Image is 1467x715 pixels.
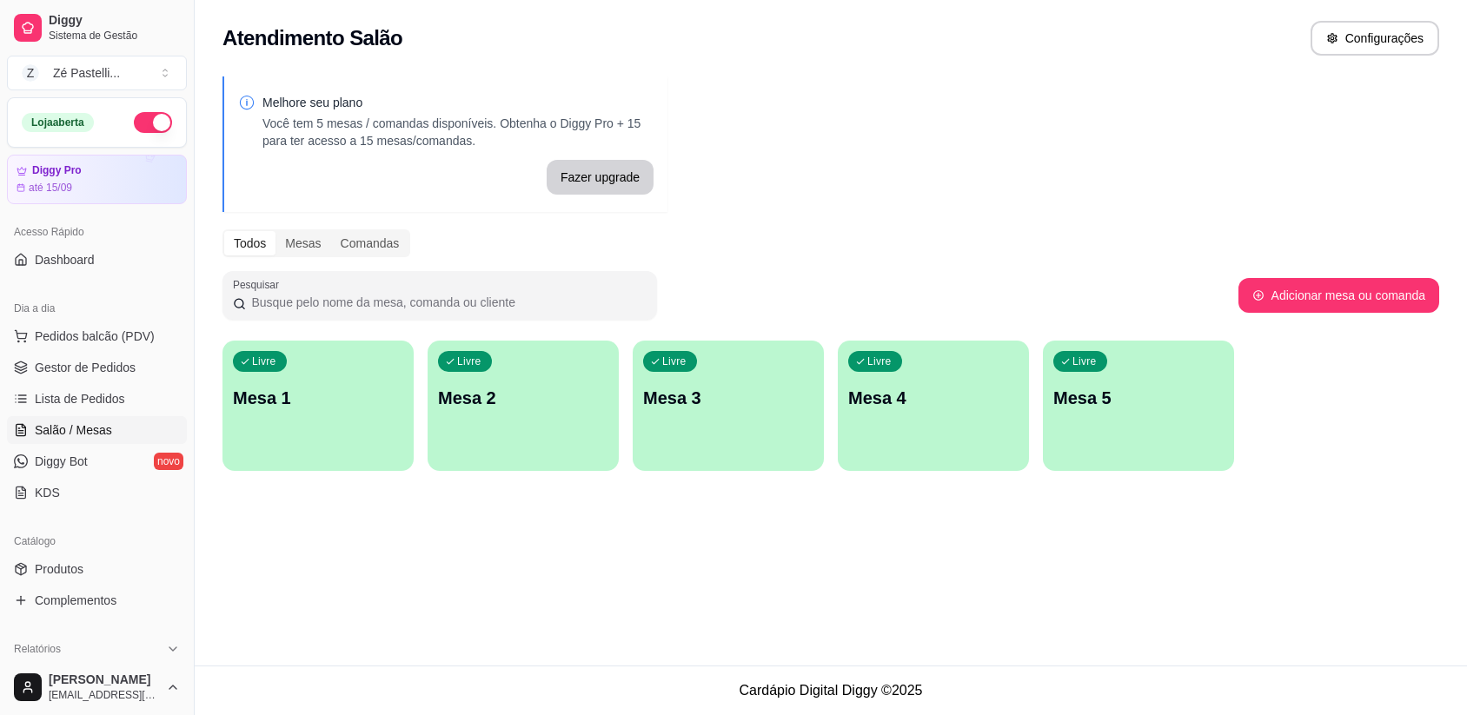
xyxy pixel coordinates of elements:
[7,385,187,413] a: Lista de Pedidos
[7,295,187,322] div: Dia a dia
[53,64,120,82] div: Zé Pastelli ...
[35,592,116,609] span: Complementos
[7,416,187,444] a: Salão / Mesas
[438,386,608,410] p: Mesa 2
[35,453,88,470] span: Diggy Bot
[246,294,647,311] input: Pesquisar
[32,164,82,177] article: Diggy Pro
[35,484,60,501] span: KDS
[233,277,285,292] label: Pesquisar
[848,386,1019,410] p: Mesa 4
[262,115,654,149] p: Você tem 5 mesas / comandas disponíveis. Obtenha o Diggy Pro + 15 para ter acesso a 15 mesas/coma...
[35,251,95,268] span: Dashboard
[643,386,813,410] p: Mesa 3
[7,586,187,614] a: Complementos
[1053,386,1224,410] p: Mesa 5
[867,354,892,368] p: Livre
[7,322,187,350] button: Pedidos balcão (PDV)
[222,341,414,471] button: LivreMesa 1
[224,231,275,255] div: Todos
[35,328,155,345] span: Pedidos balcão (PDV)
[7,527,187,555] div: Catálogo
[252,354,276,368] p: Livre
[134,112,172,133] button: Alterar Status
[547,160,654,195] button: Fazer upgrade
[1072,354,1097,368] p: Livre
[29,181,72,195] article: até 15/09
[35,359,136,376] span: Gestor de Pedidos
[7,666,187,708] button: [PERSON_NAME][EMAIL_ADDRESS][DOMAIN_NAME]
[262,94,654,111] p: Melhore seu plano
[7,246,187,274] a: Dashboard
[7,354,187,381] a: Gestor de Pedidos
[35,390,125,407] span: Lista de Pedidos
[35,560,83,578] span: Produtos
[7,7,187,49] a: DiggySistema de Gestão
[49,688,159,702] span: [EMAIL_ADDRESS][DOMAIN_NAME]
[331,231,409,255] div: Comandas
[457,354,481,368] p: Livre
[633,341,824,471] button: LivreMesa 3
[22,64,39,82] span: Z
[22,113,94,132] div: Loja aberta
[1043,341,1234,471] button: LivreMesa 5
[7,479,187,506] a: KDS
[233,386,403,410] p: Mesa 1
[1311,21,1439,56] button: Configurações
[7,218,187,246] div: Acesso Rápido
[35,421,112,439] span: Salão / Mesas
[222,24,402,52] h2: Atendimento Salão
[275,231,330,255] div: Mesas
[49,29,180,43] span: Sistema de Gestão
[49,13,180,29] span: Diggy
[195,665,1467,715] footer: Cardápio Digital Diggy © 2025
[7,447,187,475] a: Diggy Botnovo
[428,341,619,471] button: LivreMesa 2
[838,341,1029,471] button: LivreMesa 4
[14,642,61,656] span: Relatórios
[662,354,687,368] p: Livre
[7,555,187,583] a: Produtos
[49,672,159,688] span: [PERSON_NAME]
[7,155,187,204] a: Diggy Proaté 15/09
[1238,278,1439,313] button: Adicionar mesa ou comanda
[7,56,187,90] button: Select a team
